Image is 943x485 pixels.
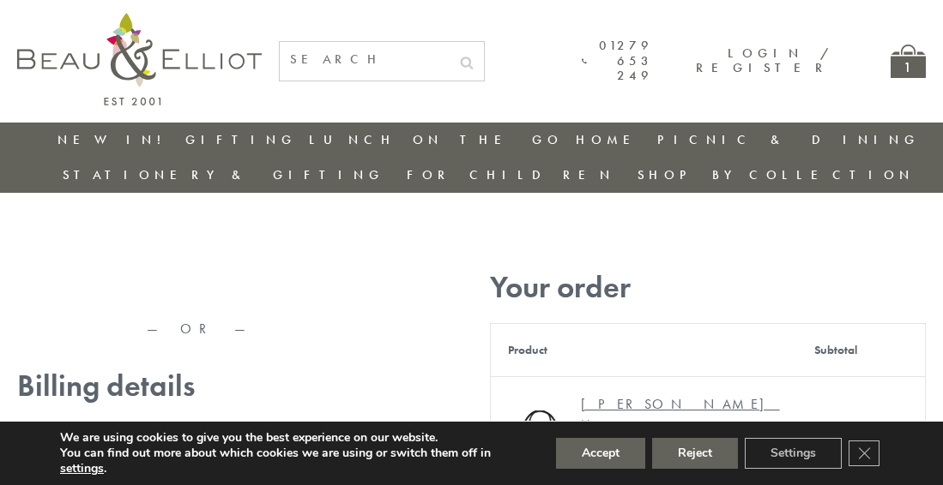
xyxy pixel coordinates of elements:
a: Lunch On The Go [309,131,563,148]
a: Home [576,131,644,148]
a: 1 [891,45,926,78]
a: For Children [407,166,615,183]
th: Product [490,323,797,376]
img: logo [17,13,262,105]
button: Reject [652,438,738,469]
iframe: Secure express checkout frame [14,263,384,304]
h3: Billing details [17,368,381,404]
a: Shop by collection [638,166,915,183]
button: Settings [745,438,842,469]
p: — OR — [17,321,381,337]
a: Stationery & Gifting [63,166,384,183]
a: Gifting [185,131,297,148]
button: Close GDPR Cookie Banner [849,440,880,466]
button: Accept [556,438,645,469]
a: 01279 653 249 [582,39,653,83]
a: Picnic & Dining [657,131,920,148]
img: Emily convertible lunch bag [508,410,572,475]
p: We are using cookies to give you the best experience on our website. [60,430,524,446]
button: settings [60,461,104,476]
input: SEARCH [280,42,450,77]
th: Subtotal [797,323,926,376]
h3: Your order [490,270,926,305]
p: You can find out more about which cookies we are using or switch them off in . [60,446,524,476]
a: Login / Register [696,45,831,76]
a: New in! [57,131,172,148]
